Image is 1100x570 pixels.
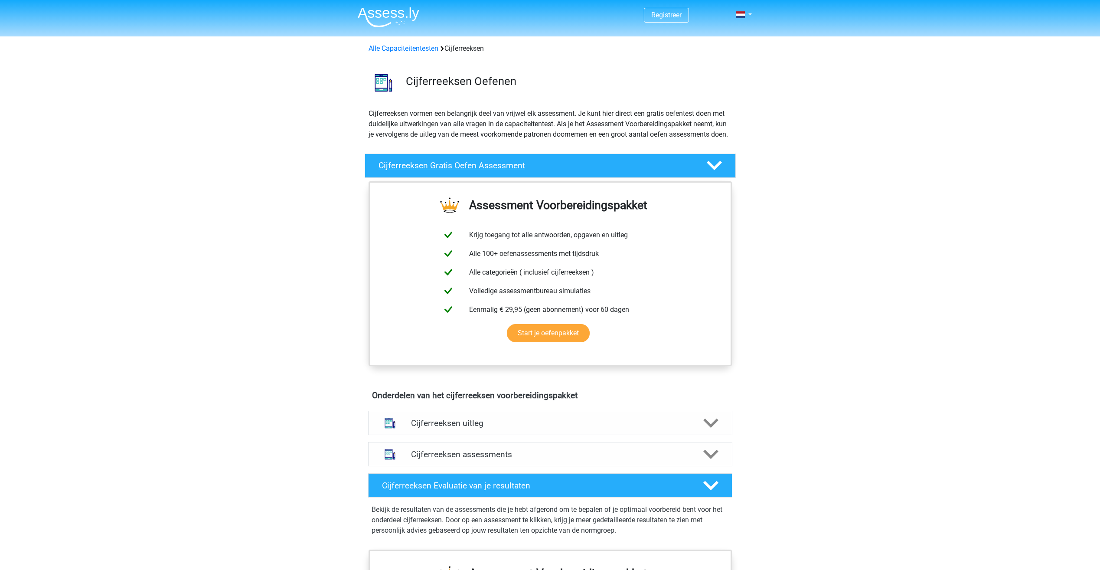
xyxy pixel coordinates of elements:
[365,411,736,435] a: uitleg Cijferreeksen uitleg
[361,154,739,178] a: Cijferreeksen Gratis Oefen Assessment
[365,473,736,498] a: Cijferreeksen Evaluatie van je resultaten
[372,504,729,536] p: Bekijk de resultaten van de assessments die je hebt afgerond om te bepalen of je optimaal voorber...
[379,161,692,170] h4: Cijferreeksen Gratis Oefen Assessment
[365,442,736,466] a: assessments Cijferreeksen assessments
[379,412,401,434] img: cijferreeksen uitleg
[382,481,689,491] h4: Cijferreeksen Evaluatie van je resultaten
[365,43,735,54] div: Cijferreeksen
[369,44,438,52] a: Alle Capaciteitentesten
[411,418,689,428] h4: Cijferreeksen uitleg
[651,11,682,19] a: Registreer
[369,108,732,140] p: Cijferreeksen vormen een belangrijk deel van vrijwel elk assessment. Je kunt hier direct een grat...
[507,324,590,342] a: Start je oefenpakket
[411,449,689,459] h4: Cijferreeksen assessments
[372,390,728,400] h4: Onderdelen van het cijferreeksen voorbereidingspakket
[406,75,729,88] h3: Cijferreeksen Oefenen
[365,64,402,101] img: cijferreeksen
[379,443,401,465] img: cijferreeksen assessments
[358,7,419,27] img: Assessly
